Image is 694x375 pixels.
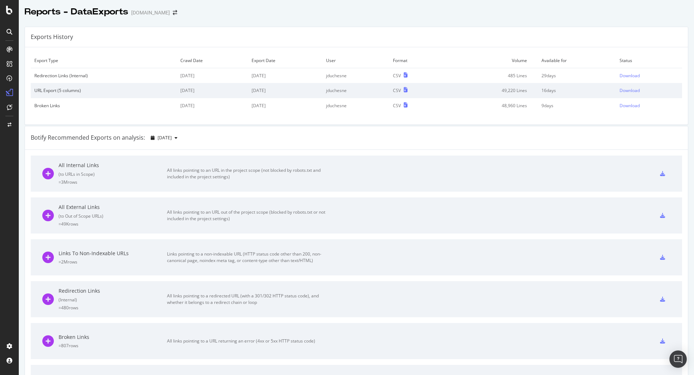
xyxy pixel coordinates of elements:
div: = 807 rows [59,343,167,349]
div: All links pointing to a URL returning an error (4xx or 5xx HTTP status code) [167,338,330,344]
td: jduchesne [322,68,389,83]
div: CSV [393,87,401,93]
div: All Internal Links [59,162,167,169]
div: = 480 rows [59,305,167,311]
div: All External Links [59,204,167,211]
td: [DATE] [177,68,248,83]
td: 49,220 Lines [442,83,538,98]
td: [DATE] [177,98,248,113]
div: Botify Recommended Exports on analysis: [31,134,145,142]
div: csv-export [660,339,665,344]
td: Export Type [31,53,177,68]
td: Export Date [248,53,323,68]
div: Exports History [31,33,73,41]
td: 9 days [538,98,616,113]
td: [DATE] [248,98,323,113]
div: arrow-right-arrow-left [173,10,177,15]
div: ( to Out of Scope URLs ) [59,213,167,219]
div: ( Internal ) [59,297,167,303]
div: csv-export [660,255,665,260]
td: Crawl Date [177,53,248,68]
a: Download [620,87,678,93]
div: CSV [393,73,401,79]
div: All links pointing to a redirected URL (with a 301/302 HTTP status code), and whether it belongs ... [167,293,330,306]
td: 29 days [538,68,616,83]
a: Download [620,73,678,79]
div: Download [620,87,640,93]
div: Reports - DataExports [25,6,128,18]
div: Open Intercom Messenger [669,350,687,368]
td: jduchesne [322,83,389,98]
div: All links pointing to an URL out of the project scope (blocked by robots.txt or not included in t... [167,209,330,222]
div: Broken Links [34,103,173,109]
td: Volume [442,53,538,68]
div: Links pointing to a non-indexable URL (HTTP status code other than 200, non-canonical page, noind... [167,251,330,264]
div: Redirection Links [59,287,167,295]
div: = 49K rows [59,221,167,227]
td: Available for [538,53,616,68]
div: csv-export [660,297,665,302]
div: [DOMAIN_NAME] [131,9,170,16]
td: User [322,53,389,68]
a: Download [620,103,678,109]
div: ( to URLs in Scope ) [59,171,167,177]
div: Broken Links [59,333,167,341]
td: 48,960 Lines [442,98,538,113]
div: Download [620,103,640,109]
div: Download [620,73,640,79]
td: [DATE] [248,83,323,98]
div: = 3M rows [59,179,167,185]
div: Redirection Links (Internal) [34,73,173,79]
div: CSV [393,103,401,109]
div: csv-export [660,213,665,218]
td: 485 Lines [442,68,538,83]
td: 16 days [538,83,616,98]
div: csv-export [660,171,665,176]
td: [DATE] [248,68,323,83]
div: Links To Non-Indexable URLs [59,250,167,257]
div: = 2M rows [59,259,167,265]
div: URL Export (5 columns) [34,87,173,93]
td: Format [389,53,442,68]
span: 2025 Sep. 26th [158,135,172,141]
td: Status [616,53,682,68]
td: jduchesne [322,98,389,113]
button: [DATE] [148,132,180,144]
td: [DATE] [177,83,248,98]
div: All links pointing to an URL in the project scope (not blocked by robots.txt and included in the ... [167,167,330,180]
